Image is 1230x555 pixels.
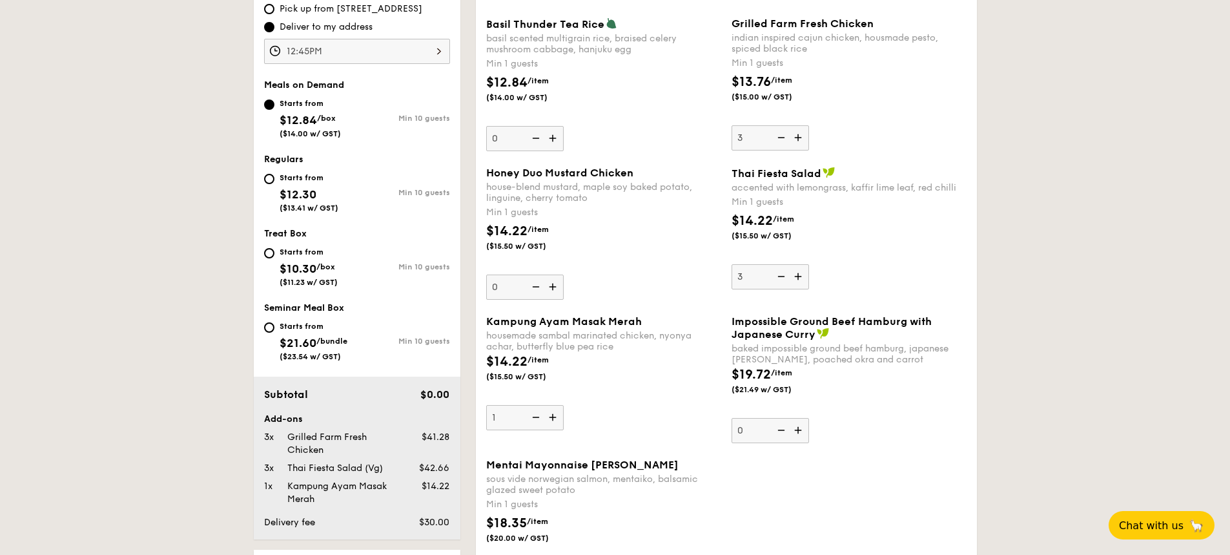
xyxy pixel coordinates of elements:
img: icon-add.58712e84.svg [544,405,564,430]
span: Honey Duo Mustard Chicken [486,167,633,179]
span: $14.22 [732,213,773,229]
div: indian inspired cajun chicken, housmade pesto, spiced black rice [732,32,967,54]
span: ($13.41 w/ GST) [280,204,338,213]
span: ($15.50 w/ GST) [486,372,574,382]
span: $14.22 [486,224,528,239]
span: Kampung Ayam Masak Merah [486,315,642,328]
span: ($14.00 w/ GST) [486,92,574,103]
div: Starts from [280,173,338,183]
div: Min 1 guests [486,58,721,70]
span: Seminar Meal Box [264,302,344,313]
span: Basil Thunder Tea Rice [486,18,604,30]
div: Min 10 guests [357,188,450,197]
span: $10.30 [280,262,316,276]
img: icon-reduce.1d2dbef1.svg [525,126,544,151]
div: Min 10 guests [357,262,450,271]
span: Grilled Farm Fresh Chicken [732,17,874,30]
span: Regulars [264,154,303,165]
input: Event time [264,39,450,64]
span: Subtotal [264,388,308,401]
span: Mentai Mayonnaise [PERSON_NAME] [486,459,679,471]
span: ($14.00 w/ GST) [280,129,341,138]
img: icon-reduce.1d2dbef1.svg [525,405,544,430]
span: $12.30 [280,187,316,202]
img: icon-reduce.1d2dbef1.svg [770,125,790,150]
span: Pick up from [STREET_ADDRESS] [280,3,422,16]
div: Starts from [280,247,338,257]
img: icon-vegan.f8ff3823.svg [823,167,835,178]
span: $14.22 [486,354,528,370]
input: Grilled Farm Fresh Chickenindian inspired cajun chicken, housmade pesto, spiced black riceMin 1 g... [732,125,809,151]
span: $42.66 [419,463,449,474]
button: Chat with us🦙 [1109,511,1215,539]
div: basil scented multigrain rice, braised celery mushroom cabbage, hanjuku egg [486,33,721,55]
input: Deliver to my address [264,22,274,32]
div: sous vide norwegian salmon, mentaiko, balsamic glazed sweet potato [486,474,721,496]
div: Thai Fiesta Salad (Vg) [282,462,400,475]
span: $13.76 [732,74,771,90]
img: icon-reduce.1d2dbef1.svg [525,275,544,299]
div: baked impossible ground beef hamburg, japanese [PERSON_NAME], poached okra and carrot [732,343,967,365]
span: ($21.49 w/ GST) [732,384,819,395]
img: icon-reduce.1d2dbef1.svg [770,418,790,443]
div: Grilled Farm Fresh Chicken [282,431,400,457]
div: housemade sambal marinated chicken, nyonya achar, butterfly blue pea rice [486,330,721,352]
span: Delivery fee [264,517,315,528]
span: /item [528,225,549,234]
img: icon-add.58712e84.svg [790,125,809,150]
span: $18.35 [486,516,527,531]
span: Treat Box [264,228,307,239]
span: /item [771,76,792,85]
span: /box [316,262,335,271]
span: $14.22 [422,481,449,492]
span: /item [773,215,794,224]
input: Starts from$10.30/box($11.23 w/ GST)Min 10 guests [264,248,274,258]
img: icon-vegetarian.fe4039eb.svg [606,17,617,29]
span: ($15.50 w/ GST) [732,231,819,241]
span: /item [527,517,548,526]
span: ($23.54 w/ GST) [280,352,341,361]
span: $21.60 [280,336,316,350]
img: icon-add.58712e84.svg [790,418,809,443]
span: ($11.23 w/ GST) [280,278,338,287]
input: Starts from$12.84/box($14.00 w/ GST)Min 10 guests [264,99,274,110]
img: icon-add.58712e84.svg [544,275,564,299]
span: ($15.00 w/ GST) [732,92,819,102]
div: 3x [259,431,282,444]
div: 3x [259,462,282,475]
div: Min 1 guests [732,196,967,209]
div: accented with lemongrass, kaffir lime leaf, red chilli [732,182,967,193]
div: Min 10 guests [357,114,450,123]
input: Thai Fiesta Saladaccented with lemongrass, kaffir lime leaf, red chilliMin 1 guests$14.22/item($1... [732,264,809,289]
div: Min 1 guests [486,498,721,511]
div: house-blend mustard, maple soy baked potato, linguine, cherry tomato [486,182,721,204]
span: $41.28 [422,432,449,443]
span: $19.72 [732,367,771,382]
div: Min 1 guests [732,57,967,70]
img: icon-add.58712e84.svg [544,126,564,151]
span: $12.84 [486,75,528,90]
span: /bundle [316,337,347,346]
span: ($15.50 w/ GST) [486,241,574,251]
div: Add-ons [264,413,450,426]
div: Min 10 guests [357,337,450,346]
img: icon-vegan.f8ff3823.svg [817,328,830,339]
div: Starts from [280,321,347,331]
input: Kampung Ayam Masak Merahhousemade sambal marinated chicken, nyonya achar, butterfly blue pea rice... [486,405,564,430]
img: icon-reduce.1d2dbef1.svg [770,264,790,289]
span: Chat with us [1119,519,1184,532]
span: 🦙 [1189,518,1204,533]
span: /item [528,76,549,85]
span: Meals on Demand [264,79,344,90]
span: Thai Fiesta Salad [732,167,821,180]
div: Min 1 guests [486,206,721,219]
div: Starts from [280,98,341,109]
div: Kampung Ayam Masak Merah [282,480,400,506]
input: Starts from$12.30($13.41 w/ GST)Min 10 guests [264,174,274,184]
span: $30.00 [419,517,449,528]
span: ($20.00 w/ GST) [486,533,574,543]
span: /item [771,368,792,377]
span: Deliver to my address [280,21,373,34]
img: icon-add.58712e84.svg [790,264,809,289]
input: Impossible Ground Beef Hamburg with Japanese Currybaked impossible ground beef hamburg, japanese ... [732,418,809,443]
